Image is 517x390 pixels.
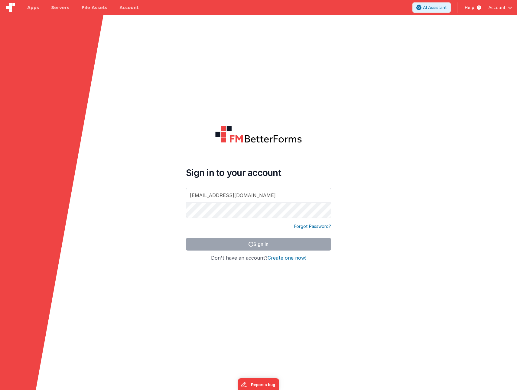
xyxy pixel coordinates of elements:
input: Email Address [186,188,331,203]
span: Help [465,5,474,11]
button: Sign In [186,238,331,251]
span: Account [488,5,506,11]
h4: Sign in to your account [186,167,331,178]
span: Apps [27,5,39,11]
span: Servers [51,5,69,11]
button: AI Assistant [412,2,451,13]
button: Create one now! [268,255,306,261]
button: Account [488,5,512,11]
a: Forgot Password? [294,223,331,229]
span: AI Assistant [423,5,447,11]
span: File Assets [82,5,108,11]
h4: Don't have an account? [186,255,331,261]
